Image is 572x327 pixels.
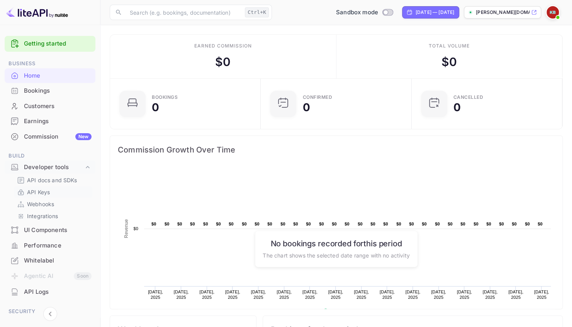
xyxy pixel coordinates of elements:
text: $0 [525,222,530,226]
text: [DATE], 2025 [508,290,523,300]
text: $0 [151,222,156,226]
a: UI Components [5,223,95,237]
p: Webhooks [27,200,54,208]
text: [DATE], 2025 [406,290,421,300]
img: Kris Banerjee [547,6,559,19]
div: Total volume [428,42,470,49]
text: $0 [229,222,234,226]
h6: No bookings recorded for this period [263,239,409,248]
text: Revenue [331,308,350,314]
div: Developer tools [5,161,95,174]
a: Home [5,68,95,83]
text: [DATE], 2025 [225,290,240,300]
text: [DATE], 2025 [457,290,472,300]
text: [DATE], 2025 [534,290,549,300]
div: Performance [24,241,92,250]
a: API Keys [17,188,89,196]
div: API Logs [5,285,95,300]
a: Customers [5,99,95,113]
div: Home [24,71,92,80]
div: Switch to Production mode [333,8,396,17]
p: Integrations [27,212,58,220]
div: Earned commission [194,42,251,49]
div: CommissionNew [5,129,95,144]
div: Ctrl+K [245,7,269,17]
text: $0 [422,222,427,226]
div: Integrations [14,210,92,222]
text: $0 [460,222,465,226]
text: $0 [306,222,311,226]
div: UI Components [5,223,95,238]
div: UI Components [24,226,92,235]
button: Collapse navigation [43,307,57,321]
text: [DATE], 2025 [302,290,317,300]
div: Earnings [24,117,92,126]
text: $0 [203,222,208,226]
span: Business [5,59,95,68]
text: $0 [383,222,388,226]
span: Commission Growth Over Time [118,144,555,156]
text: [DATE], 2025 [380,290,395,300]
div: Commission [24,132,92,141]
div: CANCELLED [453,95,484,100]
div: API Keys [14,186,92,198]
text: [DATE], 2025 [174,290,189,300]
text: [DATE], 2025 [251,290,266,300]
div: Bookings [24,86,92,95]
text: $0 [358,222,363,226]
a: Getting started [24,39,92,48]
a: Earnings [5,114,95,128]
text: $0 [332,222,337,226]
p: The chart shows the selected date range with no activity [263,251,409,259]
img: LiteAPI logo [6,6,68,19]
span: Sandbox mode [336,8,378,17]
text: $0 [370,222,375,226]
text: $0 [319,222,324,226]
text: $0 [267,222,272,226]
div: Bookings [152,95,178,100]
text: $0 [177,222,182,226]
text: [DATE], 2025 [354,290,369,300]
text: $0 [190,222,195,226]
a: Performance [5,238,95,252]
text: [DATE], 2025 [199,290,214,300]
text: $0 [512,222,517,226]
p: API docs and SDKs [27,176,77,184]
text: [DATE], 2025 [431,290,446,300]
text: [DATE], 2025 [482,290,497,300]
text: $0 [345,222,350,226]
div: 0 [152,102,159,113]
text: $0 [293,222,298,226]
a: Webhooks [17,200,89,208]
div: API Logs [24,288,92,297]
text: $0 [216,222,221,226]
div: [DATE] — [DATE] [416,9,454,16]
text: $0 [435,222,440,226]
div: Customers [5,99,95,114]
span: Security [5,307,95,316]
text: $0 [396,222,401,226]
div: API docs and SDKs [14,175,92,186]
a: Bookings [5,83,95,98]
text: $0 [499,222,504,226]
text: $0 [133,226,138,231]
text: $0 [448,222,453,226]
div: 0 [453,102,461,113]
div: 0 [302,102,310,113]
div: Getting started [5,36,95,52]
p: API Keys [27,188,50,196]
p: [PERSON_NAME][DOMAIN_NAME]... [476,9,530,16]
text: [DATE], 2025 [148,290,163,300]
div: New [75,133,92,140]
a: Integrations [17,212,89,220]
a: API docs and SDKs [17,176,89,184]
text: $0 [538,222,543,226]
text: $0 [409,222,414,226]
div: Webhooks [14,198,92,210]
input: Search (e.g. bookings, documentation) [125,5,242,20]
text: Revenue [124,219,129,238]
div: Whitelabel [24,256,92,265]
div: Confirmed [302,95,332,100]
